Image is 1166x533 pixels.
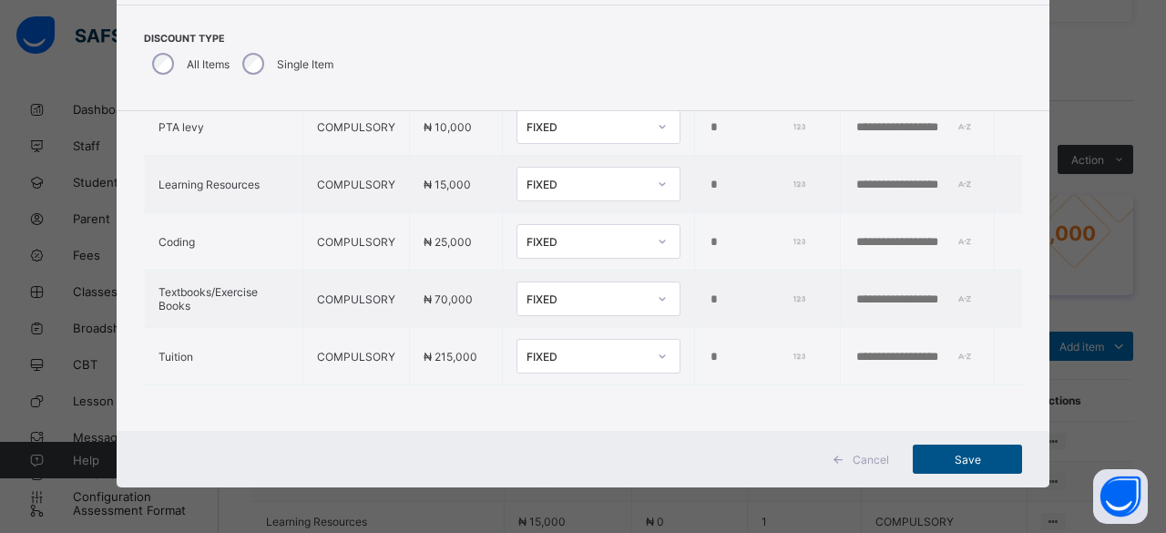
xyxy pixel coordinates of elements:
[424,235,472,249] span: ₦ 25,000
[1093,469,1148,524] button: Open asap
[527,120,647,134] div: FIXED
[303,328,410,385] td: COMPULSORY
[303,156,410,213] td: COMPULSORY
[527,178,647,191] div: FIXED
[277,57,333,71] label: Single Item
[303,213,410,271] td: COMPULSORY
[303,271,410,328] td: COMPULSORY
[424,292,473,306] span: ₦ 70,000
[187,57,230,71] label: All Items
[424,120,472,134] span: ₦ 10,000
[145,98,303,156] td: PTA levy
[853,453,889,466] span: Cancel
[527,235,647,249] div: FIXED
[926,453,1008,466] span: Save
[145,271,303,328] td: Textbooks/Exercise Books
[303,98,410,156] td: COMPULSORY
[527,292,647,306] div: FIXED
[144,33,338,45] span: Discount Type
[145,328,303,385] td: Tuition
[424,350,477,364] span: ₦ 215,000
[424,178,471,191] span: ₦ 15,000
[527,350,647,364] div: FIXED
[145,156,303,213] td: Learning Resources
[145,213,303,271] td: Coding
